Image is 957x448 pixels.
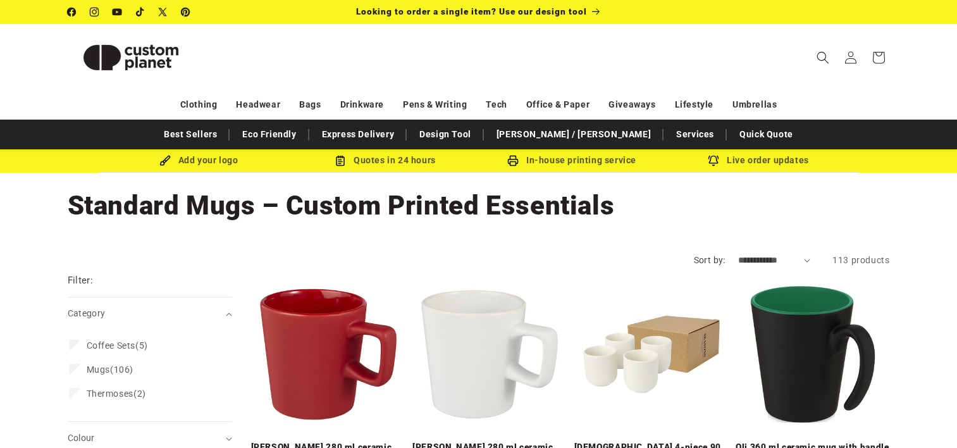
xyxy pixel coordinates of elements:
span: Thermoses [87,389,133,399]
label: Sort by: [694,255,725,265]
span: Category [68,308,106,318]
a: Giveaways [608,94,655,116]
img: Order Updates Icon [335,155,346,166]
a: Eco Friendly [236,123,302,146]
span: Coffee Sets [87,340,136,351]
a: [PERSON_NAME] / [PERSON_NAME] [490,123,657,146]
a: Tech [486,94,507,116]
h1: Standard Mugs – Custom Printed Essentials [68,189,890,223]
span: (5) [87,340,148,351]
a: Express Delivery [316,123,401,146]
a: Bags [299,94,321,116]
a: Drinkware [340,94,384,116]
a: Services [670,123,720,146]
summary: Category (0 selected) [68,297,232,330]
a: Best Sellers [157,123,223,146]
a: Design Tool [413,123,478,146]
div: Add your logo [106,152,292,168]
img: Custom Planet [68,29,194,86]
span: (2) [87,388,146,399]
span: 113 products [832,255,889,265]
h2: Filter: [68,273,94,288]
a: Custom Planet [63,24,199,90]
div: In-house printing service [479,152,665,168]
img: Brush Icon [159,155,171,166]
span: Mugs [87,364,110,375]
a: Office & Paper [526,94,590,116]
span: (106) [87,364,133,375]
span: Colour [68,433,95,443]
a: Lifestyle [675,94,713,116]
div: Quotes in 24 hours [292,152,479,168]
a: Clothing [180,94,218,116]
a: Quick Quote [733,123,800,146]
a: Headwear [236,94,280,116]
span: Looking to order a single item? Use our design tool [356,6,587,16]
a: Pens & Writing [403,94,467,116]
a: Umbrellas [732,94,777,116]
img: In-house printing [507,155,519,166]
img: Order updates [708,155,719,166]
div: Live order updates [665,152,852,168]
summary: Search [809,44,837,72]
